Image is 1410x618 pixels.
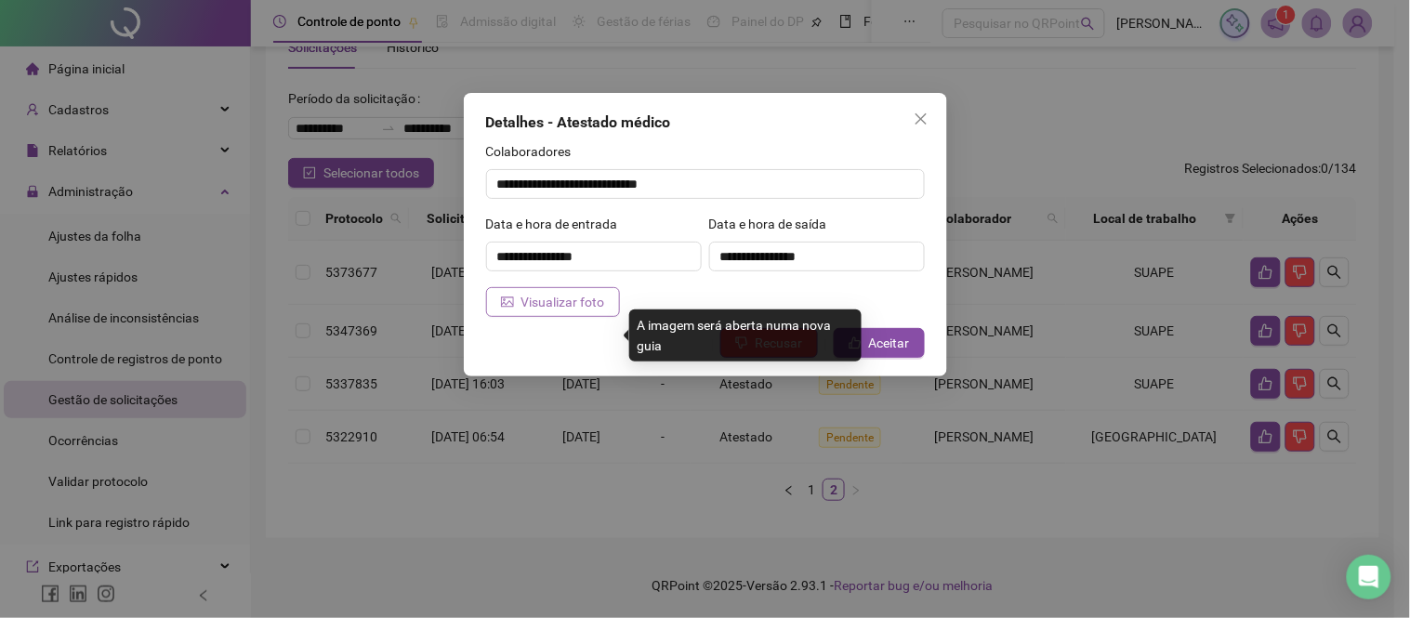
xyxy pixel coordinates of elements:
[834,328,925,358] button: Aceitar
[501,296,514,309] span: picture
[1347,555,1391,599] div: Open Intercom Messenger
[709,214,839,234] label: Data e hora de saída
[629,309,862,362] div: A imagem será aberta numa nova guia
[869,333,910,353] span: Aceitar
[486,141,584,162] label: Colaboradores
[486,112,925,134] div: Detalhes - Atestado médico
[521,292,605,312] span: Visualizar foto
[486,214,630,234] label: Data e hora de entrada
[914,112,929,126] span: close
[486,287,620,317] button: Visualizar foto
[906,104,936,134] button: Close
